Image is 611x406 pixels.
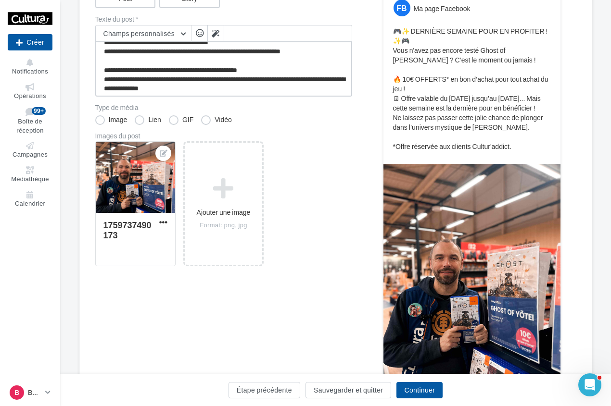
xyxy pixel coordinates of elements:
[8,189,52,209] a: Calendrier
[8,81,52,102] a: Opérations
[12,67,48,75] span: Notifications
[8,57,52,77] button: Notifications
[414,4,471,13] div: Ma page Facebook
[8,383,52,402] a: B BESANCON
[8,105,52,136] a: Boîte de réception99+
[14,92,46,99] span: Opérations
[95,104,352,111] label: Type de média
[135,115,161,125] label: Lien
[95,133,352,139] div: Images du post
[396,382,443,398] button: Continuer
[305,382,391,398] button: Sauvegarder et quitter
[8,34,52,50] div: Nouvelle campagne
[8,164,52,185] a: Médiathèque
[393,26,551,151] p: 🎮✨ DERNIÈRE SEMAINE POUR EN PROFITER ! ✨🎮 Vous n'avez pas encore testé Ghost of [PERSON_NAME] ? C...
[28,388,41,397] p: BESANCON
[11,175,49,183] span: Médiathèque
[169,115,193,125] label: GIF
[96,25,191,42] button: Champs personnalisés
[8,34,52,50] button: Créer
[229,382,300,398] button: Étape précédente
[14,388,19,397] span: B
[15,199,45,207] span: Calendrier
[201,115,232,125] label: Vidéo
[8,140,52,160] a: Campagnes
[32,107,46,115] div: 99+
[95,16,352,23] label: Texte du post *
[95,115,127,125] label: Image
[103,29,175,37] span: Champs personnalisés
[578,373,601,396] iframe: Intercom live chat
[13,151,48,159] span: Campagnes
[16,118,43,135] span: Boîte de réception
[103,220,152,240] div: 1759737490173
